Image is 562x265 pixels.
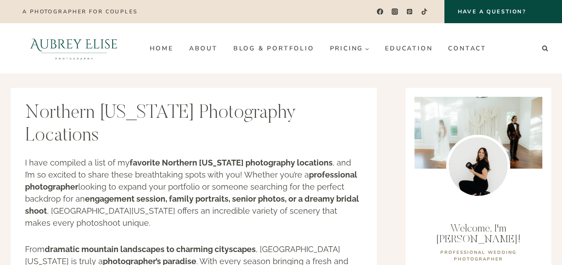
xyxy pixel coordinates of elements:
[389,5,401,18] a: Instagram
[25,102,363,147] h1: Northern [US_STATE] Photography Locations
[142,41,181,56] a: Home
[25,194,359,215] strong: engagement session, family portraits, senior photos, or a dreamy bridal shoot
[130,158,333,167] strong: favorite Northern [US_STATE] photography locations
[403,5,416,18] a: Pinterest
[25,170,357,191] strong: professional photographer
[377,41,440,56] a: Education
[418,5,431,18] a: TikTok
[539,42,551,55] button: View Search Form
[25,157,363,229] p: I have compiled a list of my , and I’m so excited to share these breathtaking spots with you! Whe...
[373,5,386,18] a: Facebook
[11,23,137,74] img: Aubrey Elise Photography
[22,8,137,15] p: A photographer for couples
[322,41,377,56] a: Pricing
[181,41,225,56] a: About
[421,224,536,245] p: Welcome, I'm [PERSON_NAME]!
[446,135,510,199] img: Utah wedding photographer Aubrey Williams
[330,45,370,52] span: Pricing
[421,249,536,263] p: professional WEDDING PHOTOGRAPHER
[225,41,322,56] a: Blog & Portfolio
[45,244,256,254] strong: dramatic mountain landscapes to charming cityscapes
[142,41,494,56] nav: Primary
[440,41,494,56] a: Contact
